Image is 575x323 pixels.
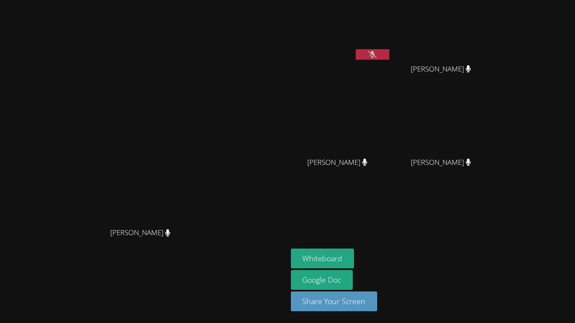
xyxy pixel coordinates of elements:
[291,270,353,290] a: Google Doc
[291,291,378,311] button: Share Your Screen
[307,156,367,169] span: [PERSON_NAME]
[411,156,471,169] span: [PERSON_NAME]
[411,63,471,75] span: [PERSON_NAME]
[110,227,170,239] span: [PERSON_NAME]
[291,249,354,268] button: Whiteboard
